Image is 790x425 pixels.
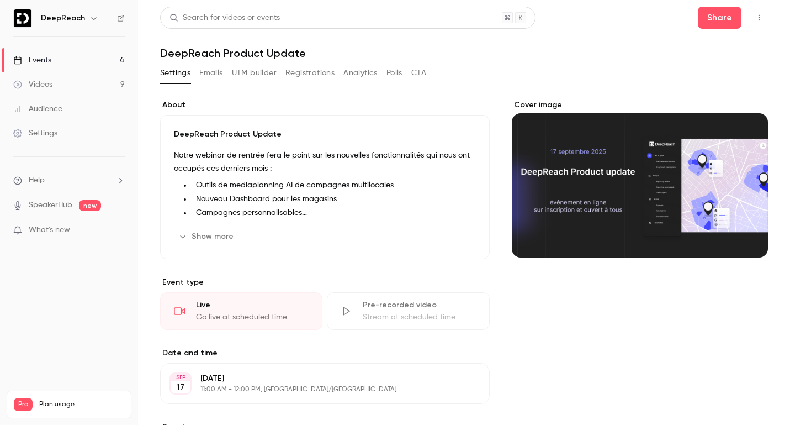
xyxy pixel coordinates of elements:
div: Videos [13,79,52,90]
button: Settings [160,64,190,82]
img: DeepReach [14,9,31,27]
p: 17 [177,382,184,393]
span: Pro [14,398,33,411]
span: Plan usage [39,400,124,409]
li: help-dropdown-opener [13,175,125,186]
div: Pre-recorded videoStream at scheduled time [327,292,489,330]
button: Analytics [343,64,378,82]
h1: DeepReach Product Update [160,46,768,60]
button: UTM builder [232,64,277,82]
div: LiveGo live at scheduled time [160,292,322,330]
p: Event type [160,277,490,288]
label: Date and time [160,348,490,359]
li: Outils de mediaplanning AI de campagnes multilocales [192,180,476,191]
div: Stream at scheduled time [363,312,475,323]
button: Share [698,7,741,29]
span: What's new [29,224,70,236]
span: new [79,200,101,211]
div: Events [13,55,51,66]
div: Search for videos or events [169,12,280,24]
a: SpeakerHub [29,200,72,211]
div: Live [196,300,309,311]
div: Go live at scheduled time [196,312,309,323]
h6: DeepReach [41,13,85,24]
button: Show more [174,228,240,245]
button: Polls [386,64,402,82]
p: [DATE] [200,373,431,384]
div: Pre-recorded video [363,300,475,311]
div: Audience [13,103,62,114]
div: SEP [171,374,190,381]
span: Help [29,175,45,186]
p: 11:00 AM - 12:00 PM, [GEOGRAPHIC_DATA]/[GEOGRAPHIC_DATA] [200,385,431,394]
button: Registrations [285,64,335,82]
label: About [160,99,490,111]
button: Emails [199,64,222,82]
div: Settings [13,128,57,139]
li: Nouveau Dashboard pour les magasins [192,193,476,205]
p: DeepReach Product Update [174,129,476,140]
li: Campagnes personnalisables [192,207,476,219]
p: Notre webinar de rentrée fera le point sur les nouvelles fonctionnalités qui nous ont occupés ces... [174,149,476,175]
label: Cover image [512,99,768,111]
button: CTA [411,64,426,82]
section: Cover image [512,99,768,258]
